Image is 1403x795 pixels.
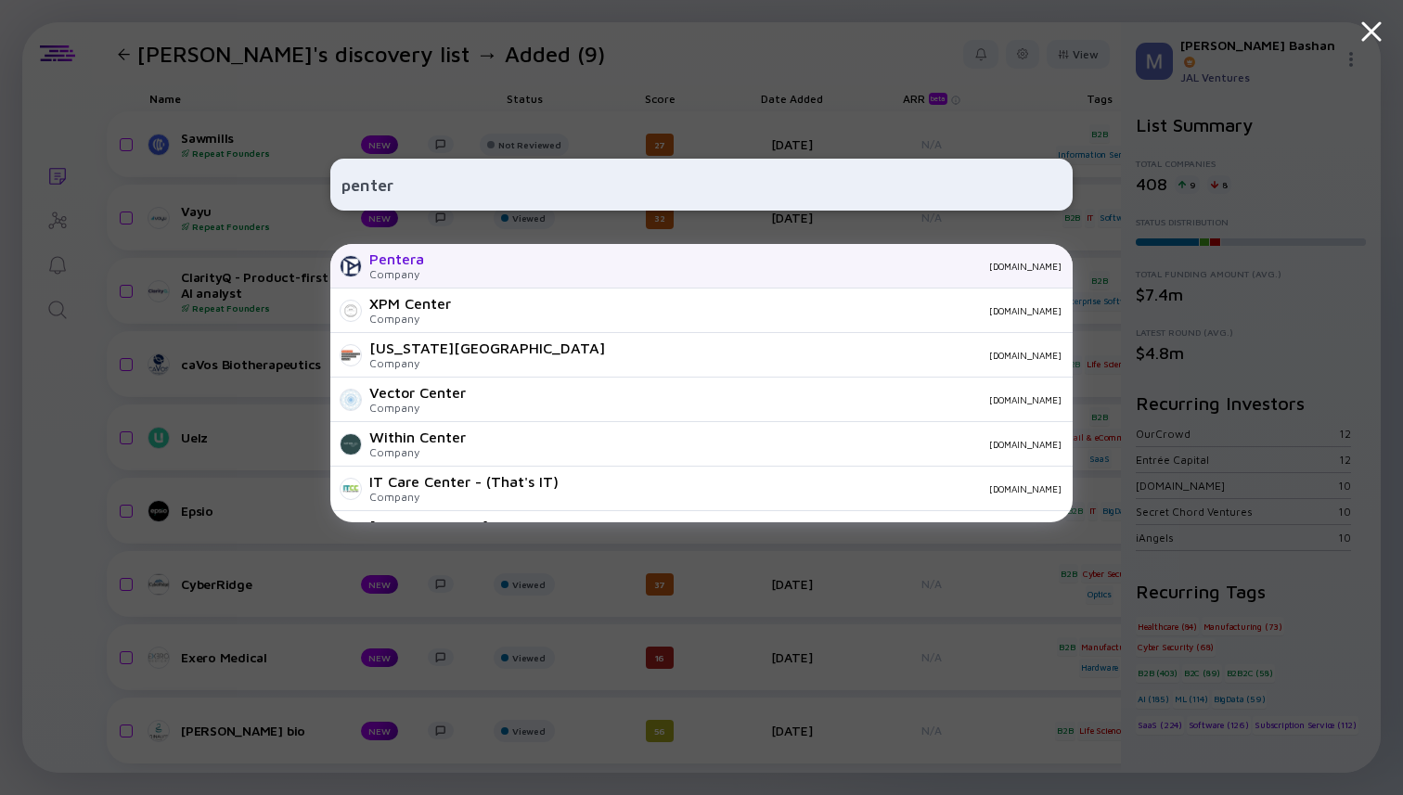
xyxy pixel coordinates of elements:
[573,483,1062,494] div: [DOMAIN_NAME]
[369,490,559,504] div: Company
[481,394,1062,405] div: [DOMAIN_NAME]
[369,356,605,370] div: Company
[369,267,424,281] div: Company
[369,473,559,490] div: IT Care Center - (That's IT)
[341,168,1062,201] input: Search Company or Investor...
[466,305,1062,316] div: [DOMAIN_NAME]
[369,312,451,326] div: Company
[369,401,466,415] div: Company
[369,429,466,445] div: Within Center
[369,250,424,267] div: Pentera
[369,295,451,312] div: XPM Center
[620,350,1062,361] div: [DOMAIN_NAME]
[439,261,1062,272] div: [DOMAIN_NAME]
[369,384,466,401] div: Vector Center
[369,445,466,459] div: Company
[369,340,605,356] div: [US_STATE][GEOGRAPHIC_DATA]
[369,518,488,534] div: [DOMAIN_NAME]
[481,439,1062,450] div: [DOMAIN_NAME]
